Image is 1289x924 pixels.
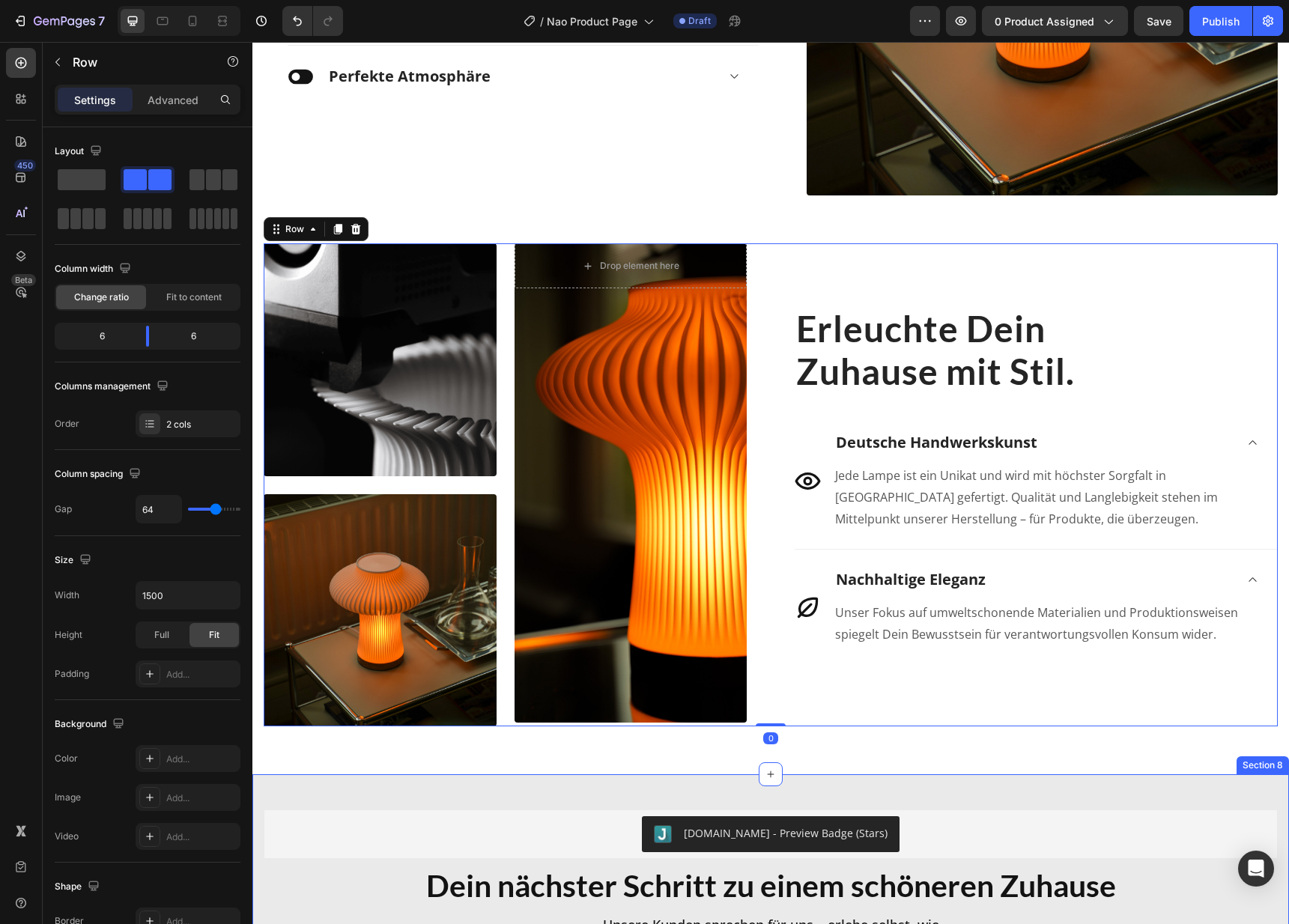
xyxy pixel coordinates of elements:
p: Jede Lampe ist ein Unikat und wird mit höchster Sorgfalt in [GEOGRAPHIC_DATA] gefertigt. Qualität... [583,423,1005,487]
button: Publish [1189,6,1252,36]
div: Width [55,589,79,602]
span: Nao Product Page [547,13,637,29]
div: Video [55,830,79,843]
div: Layout [55,142,105,162]
span: Fit to content [166,291,222,304]
h2: Erleuchte Dein Zuhause mit Stil. [542,264,1025,353]
div: Undo/Redo [282,6,343,36]
iframe: Design area [252,42,1289,924]
button: 7 [6,6,112,36]
input: Auto [136,582,240,609]
div: Open Intercom Messenger [1238,851,1274,887]
p: Deutsche Handwerkskunst [583,391,785,410]
p: Row [73,53,200,71]
div: Add... [166,830,237,844]
h2: Dein nächster Schritt zu einem schöneren Zuhause [12,822,1025,865]
div: Columns management [55,377,172,397]
div: Publish [1202,13,1240,29]
div: Padding [55,667,89,681]
div: Drop element here [348,218,427,230]
div: Color [55,752,78,765]
div: Beta [11,274,36,286]
div: Column width [55,259,134,279]
input: Auto [136,496,181,523]
p: Unsere Kunden sprechen für uns – erlebe selbst, wie [13,873,1023,893]
p: Advanced [148,92,198,108]
span: Change ratio [74,291,129,304]
div: Overlay [262,201,495,681]
div: 450 [14,159,36,171]
div: 6 [58,326,134,347]
button: Save [1134,6,1183,36]
div: Gap [55,502,72,516]
div: Background Image [262,201,495,681]
button: 0 product assigned [982,6,1128,36]
div: Height [55,628,82,642]
div: 2 cols [166,418,237,431]
span: Fit [209,628,219,642]
div: 0 [511,690,526,702]
p: Unser Fokus auf umweltschonende Materialien und Produktionsweisen spiegelt Dein Bewusstsein für v... [583,560,1005,604]
div: Add... [166,753,237,766]
div: Background [55,714,127,735]
span: 0 product assigned [995,13,1094,29]
div: Column spacing [55,464,144,484]
div: Order [55,417,79,431]
div: Size [55,550,94,571]
button: Judge.me - Preview Badge (Stars) [389,774,647,810]
div: 6 [161,326,237,347]
p: Nachhaltige Eleganz [583,528,733,547]
span: / [540,13,544,29]
div: Section 8 [987,717,1034,730]
span: Draft [688,14,711,28]
div: Row [30,180,55,194]
div: Add... [166,668,237,681]
div: Image [55,791,81,804]
img: Judgeme.png [401,783,419,801]
span: Full [154,628,169,642]
p: Settings [74,92,116,108]
span: Save [1147,15,1171,28]
div: Add... [166,791,237,805]
div: Shape [55,877,103,897]
p: 7 [98,12,105,30]
div: [DOMAIN_NAME] - Preview Badge (Stars) [431,783,635,799]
